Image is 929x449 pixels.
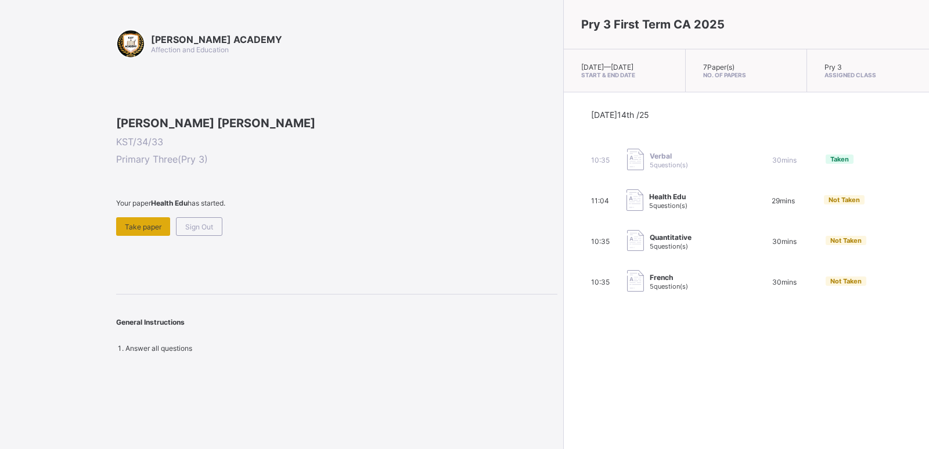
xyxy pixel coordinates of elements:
[627,149,644,170] img: take_paper.cd97e1aca70de81545fe8e300f84619e.svg
[116,199,557,207] span: Your paper has started.
[591,196,609,205] span: 11:04
[703,71,790,78] span: No. of Papers
[830,277,862,285] span: Not Taken
[830,236,862,245] span: Not Taken
[824,63,842,71] span: Pry 3
[626,189,643,211] img: take_paper.cd97e1aca70de81545fe8e300f84619e.svg
[116,318,185,326] span: General Instructions
[581,17,725,31] span: Pry 3 First Term CA 2025
[772,278,797,286] span: 30 mins
[591,156,610,164] span: 10:35
[650,161,688,169] span: 5 question(s)
[824,71,912,78] span: Assigned Class
[591,110,649,120] span: [DATE] 14th /25
[185,222,213,231] span: Sign Out
[649,192,687,201] span: Health Edu
[125,222,161,231] span: Take paper
[650,152,688,160] span: Verbal
[116,116,557,130] span: [PERSON_NAME] [PERSON_NAME]
[830,155,849,163] span: Taken
[151,34,282,45] span: [PERSON_NAME] ACADEMY
[116,136,557,148] span: KST/34/33
[125,344,192,353] span: Answer all questions
[829,196,860,204] span: Not Taken
[627,230,644,252] img: take_paper.cd97e1aca70de81545fe8e300f84619e.svg
[650,273,688,282] span: French
[650,242,688,250] span: 5 question(s)
[650,282,688,290] span: 5 question(s)
[772,156,797,164] span: 30 mins
[116,153,557,165] span: Primary Three ( Pry 3 )
[591,278,610,286] span: 10:35
[151,45,229,54] span: Affection and Education
[703,63,734,71] span: 7 Paper(s)
[650,233,692,242] span: Quantitative
[649,202,687,210] span: 5 question(s)
[591,237,610,246] span: 10:35
[581,71,668,78] span: Start & End Date
[151,199,188,207] b: Health Edu
[581,63,633,71] span: [DATE] — [DATE]
[627,270,644,292] img: take_paper.cd97e1aca70de81545fe8e300f84619e.svg
[772,237,797,246] span: 30 mins
[772,196,795,205] span: 29 mins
